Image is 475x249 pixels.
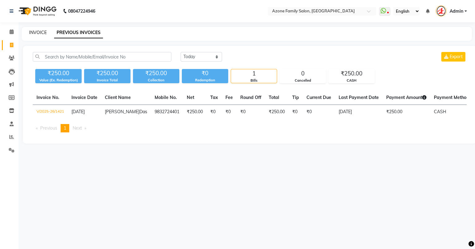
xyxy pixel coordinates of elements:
span: Client Name [105,95,131,100]
span: Tax [210,95,218,100]
td: ₹250.00 [383,105,430,119]
b: 08047224946 [68,2,95,20]
span: Mobile No. [155,95,177,100]
div: Cancelled [280,78,326,83]
input: Search by Name/Mobile/Email/Invoice No [33,52,171,62]
span: [DATE] [71,109,85,114]
span: Total [269,95,279,100]
a: PREVIOUS INVOICES [54,27,103,38]
td: ₹0 [207,105,222,119]
td: [DATE] [335,105,383,119]
span: Invoice Date [71,95,97,100]
span: Last Payment Date [339,95,379,100]
span: [PERSON_NAME] [105,109,139,114]
div: Value (Ex. Redemption) [35,78,82,83]
span: Das [139,109,147,114]
div: 0 [280,69,326,78]
td: 9832724401 [151,105,183,119]
td: ₹0 [303,105,335,119]
span: Previous [40,125,57,131]
span: CASH [434,109,446,114]
img: Admin [436,6,447,16]
div: ₹250.00 [133,69,179,78]
div: ₹250.00 [35,69,82,78]
a: INVOICE [29,30,47,35]
button: Export [441,52,465,62]
div: ₹250.00 [329,69,374,78]
span: Current Due [306,95,331,100]
td: ₹0 [237,105,265,119]
div: Redemption [182,78,228,83]
span: Next [73,125,82,131]
img: logo [16,2,58,20]
div: Collection [133,78,179,83]
span: Invoice No. [36,95,59,100]
td: ₹250.00 [265,105,289,119]
div: Invoice Total [84,78,131,83]
td: V/2025-26/1421 [33,105,68,119]
span: Net [187,95,194,100]
div: Bills [231,78,277,83]
span: 1 [64,125,66,131]
div: 1 [231,69,277,78]
div: ₹0 [182,69,228,78]
span: Tip [292,95,299,100]
td: ₹0 [222,105,237,119]
span: Export [450,54,463,59]
span: Payment Amount [386,95,426,100]
span: Fee [225,95,233,100]
span: Admin [450,8,463,15]
td: ₹250.00 [183,105,207,119]
td: ₹0 [289,105,303,119]
span: Round Off [240,95,261,100]
div: CASH [329,78,374,83]
nav: Pagination [33,124,467,132]
div: ₹250.00 [84,69,131,78]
